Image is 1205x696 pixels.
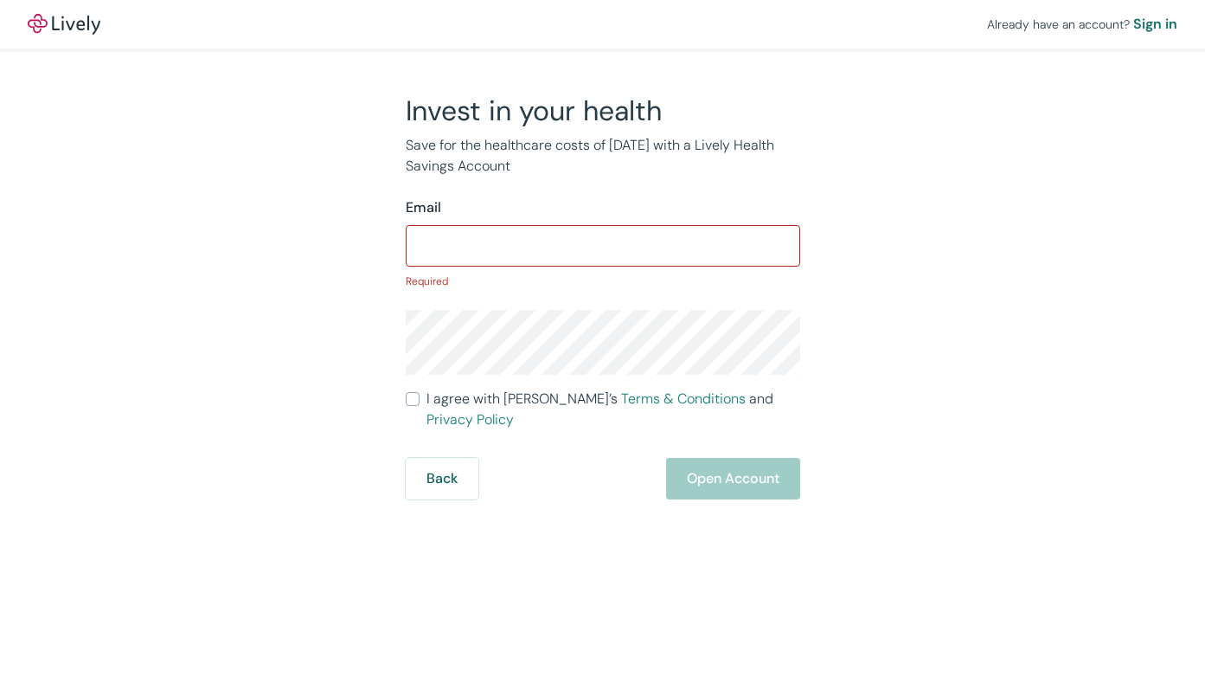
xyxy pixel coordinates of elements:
[28,14,100,35] a: LivelyLively
[406,458,478,499] button: Back
[406,197,441,218] label: Email
[406,274,800,289] p: Required
[426,389,800,430] span: I agree with [PERSON_NAME]’s and
[406,135,800,177] p: Save for the healthcare costs of [DATE] with a Lively Health Savings Account
[406,93,800,128] h2: Invest in your health
[28,14,100,35] img: Lively
[621,390,746,408] a: Terms & Conditions
[987,14,1177,35] div: Already have an account?
[1133,14,1177,35] a: Sign in
[426,410,514,429] a: Privacy Policy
